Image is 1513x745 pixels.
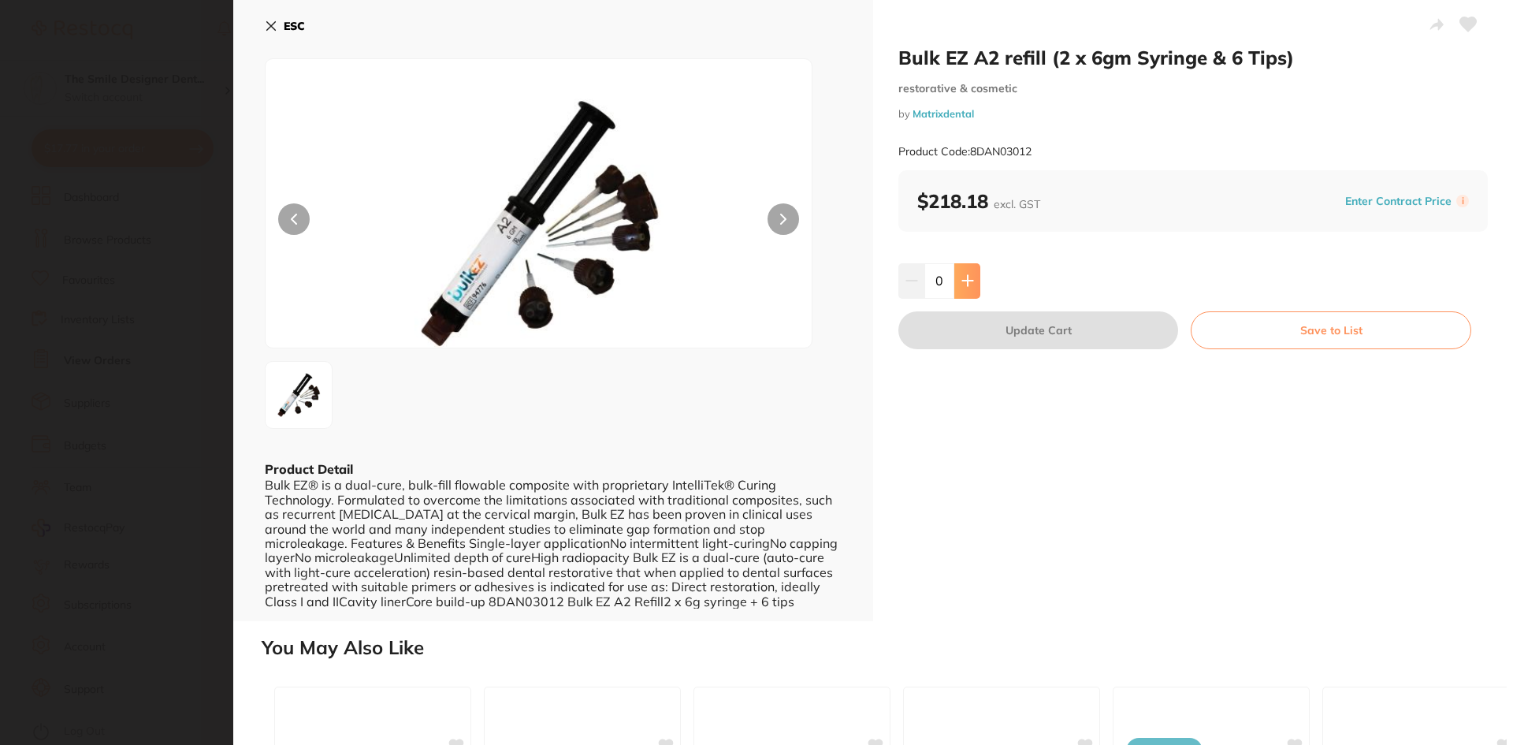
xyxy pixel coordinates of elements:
span: excl. GST [994,197,1040,211]
button: Update Cart [898,311,1178,349]
b: ESC [284,19,305,33]
button: Enter Contract Price [1340,194,1456,209]
label: i [1456,195,1469,207]
small: by [898,108,1488,120]
h2: Bulk EZ A2 refill (2 x 6gm Syringe & 6 Tips) [898,46,1488,69]
img: cGc [375,99,703,348]
h2: You May Also Like [262,637,1507,659]
a: Matrixdental [913,107,974,120]
b: $218.18 [917,189,1040,213]
div: Bulk EZ® is a dual-cure, bulk-fill flowable composite with proprietary IntelliTek® Curing Technol... [265,478,842,609]
img: cGc [270,367,327,423]
small: restorative & cosmetic [898,82,1488,95]
button: ESC [265,13,305,39]
small: Product Code: 8DAN03012 [898,145,1032,158]
b: Product Detail [265,461,353,477]
button: Save to List [1191,311,1471,349]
